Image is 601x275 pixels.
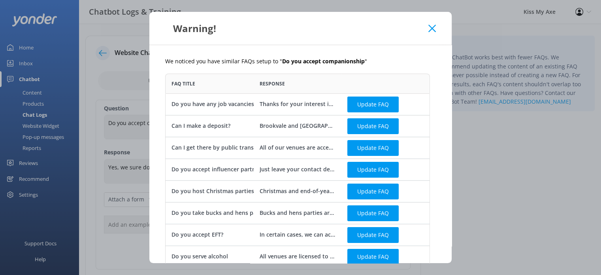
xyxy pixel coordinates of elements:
[165,57,436,66] p: We noticed you have similar FAQs setup to " "
[260,187,336,196] div: Christmas and end-of-year parties are some of our biggest events, combining axe throwing, food an...
[428,25,436,32] button: Close
[171,187,256,196] div: Do you host Christmas parties?
[347,97,399,112] button: Update FAQ
[260,80,285,87] span: Response
[171,144,266,152] div: Can I get there by public transport
[171,252,228,261] div: Do you serve alcohol
[347,227,399,243] button: Update FAQ
[171,209,271,218] div: Do you take bucks and hens parties?
[260,252,336,261] div: All venues are licensed to sell alcohol as soon as you have finished throwing! You can also pre-p...
[260,209,336,218] div: Bucks and hens parties are welcome at Kiss My Axe. You’ll get private lanes, expert coaching, and...
[165,202,430,224] div: row
[165,22,428,35] div: Warning!
[282,57,365,65] b: Do you accept companionship
[165,137,430,159] div: row
[165,93,430,115] div: row
[171,122,230,131] div: Can I make a deposit?
[165,246,430,267] div: row
[347,118,399,134] button: Update FAQ
[260,122,336,131] div: Brookvale and [GEOGRAPHIC_DATA] Only We offer a $30 per person deposit option for large group boo...
[171,80,195,87] span: FAQ Title
[347,249,399,265] button: Update FAQ
[260,144,336,152] div: All of our venues are accessible by public transport. [GEOGRAPHIC_DATA] is a short walk from [GEO...
[260,231,336,239] div: In certain cases, we can accept EFT payments for Work Parties and Corporate Bookings where paymen...
[171,100,254,109] div: Do you have any job vacancies
[347,162,399,178] button: Update FAQ
[165,224,430,246] div: row
[165,115,430,137] div: row
[347,184,399,199] button: Update FAQ
[171,165,275,174] div: Do you accept influencer partnerships
[260,165,336,174] div: Just leave your contact details with us and we will be in contact with you shortly.
[347,205,399,221] button: Update FAQ
[260,100,336,109] div: Thanks for your interest in joining the Kiss My Axe team! We’re always keen to hear from enthusia...
[171,231,223,239] div: Do you accept EFT?
[165,180,430,202] div: row
[347,140,399,156] button: Update FAQ
[165,159,430,180] div: row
